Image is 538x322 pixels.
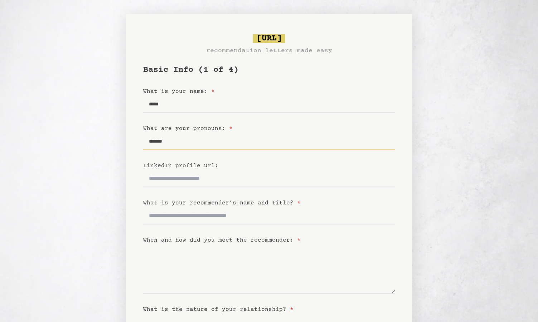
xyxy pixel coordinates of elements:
[253,34,285,43] span: [URL]
[143,125,233,132] label: What are your pronouns:
[143,64,395,76] h1: Basic Info (1 of 4)
[143,200,301,206] label: What is your recommender’s name and title?
[143,88,215,95] label: What is your name:
[206,46,332,56] h3: recommendation letters made easy
[143,237,301,243] label: When and how did you meet the recommender:
[143,163,218,169] label: LinkedIn profile url:
[143,306,294,313] label: What is the nature of your relationship?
